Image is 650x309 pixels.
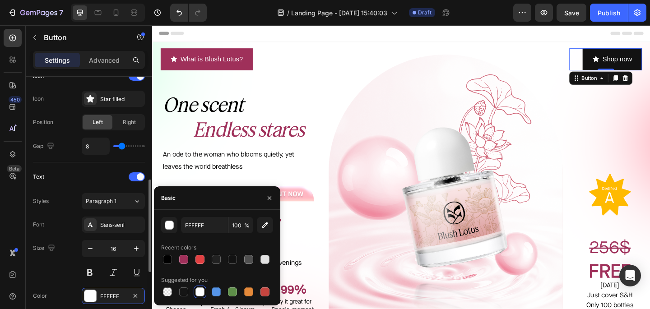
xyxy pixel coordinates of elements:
img: gempages_580712768668173225-1f00ea05-143f-41cd-97b7-fe306fd9b3d8.png [475,162,520,207]
div: Suggested for you [161,276,208,284]
span: / [287,8,289,18]
div: Recent colors [161,244,196,252]
p: Settings [45,55,70,65]
input: Auto [82,138,109,154]
div: Text [33,173,44,181]
div: Publish [598,8,620,18]
button: 7 [4,4,67,22]
span: Draft [418,9,432,17]
span: Paragraph 1 [86,197,116,205]
div: Position [33,118,53,126]
img: gempages_580712768668173225-69024745-4580-4792-b81f-95aff48beb96.png [475,233,520,250]
p: Shop now [490,31,522,44]
iframe: Design area [152,25,650,309]
p: Advanced [89,55,120,65]
span: Left [93,118,103,126]
div: Beta [7,165,22,172]
p: Button [44,32,121,43]
div: Sans-serif [100,221,143,229]
p: 7 [59,7,63,18]
div: Size [33,242,57,254]
div: Undo/Redo [170,4,207,22]
button: Paragraph 1 [82,193,145,209]
strong: FREE [475,254,521,281]
button: <p>Shop now</p> [468,25,533,49]
div: Font [33,221,44,229]
div: Button [465,54,485,62]
div: Gap [33,140,56,152]
div: Open Intercom Messenger [619,265,641,286]
button: Save [557,4,586,22]
input: Eg: FFFFFF [181,217,228,233]
span: Landing Page - [DATE] 15:40:03 [291,8,387,18]
div: 450 [9,96,22,103]
div: Rich Text Editor. Editing area: main [490,31,522,44]
div: Styles [33,197,49,205]
div: Star filled [100,95,143,103]
div: FFFFFF [100,292,126,300]
div: Icon [33,95,44,103]
span: % [244,221,250,230]
span: Right [123,118,136,126]
span: Save [564,9,579,17]
button: Publish [590,4,628,22]
div: Color [33,292,47,300]
div: Basic [161,194,176,202]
